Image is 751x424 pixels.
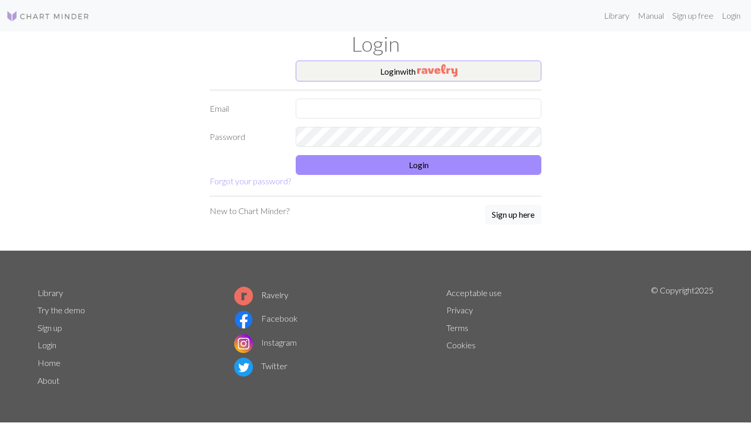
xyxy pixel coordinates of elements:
a: Login [718,5,745,26]
img: Twitter logo [234,358,253,376]
img: Ravelry logo [234,287,253,305]
a: Forgot your password? [210,176,291,186]
a: Manual [634,5,668,26]
a: Library [38,288,63,298]
a: Login [38,340,56,350]
label: Email [203,99,289,119]
p: © Copyright 2025 [651,284,713,390]
button: Sign up here [485,205,541,225]
a: Library [600,5,634,26]
img: Facebook logo [234,310,253,329]
a: Sign up here [485,205,541,226]
a: Acceptable use [446,288,502,298]
img: Instagram logo [234,334,253,353]
h1: Login [31,31,720,56]
a: About [38,375,59,385]
a: Twitter [234,361,287,371]
a: Instagram [234,337,297,347]
label: Password [203,127,289,147]
a: Sign up free [668,5,718,26]
p: New to Chart Minder? [210,205,289,217]
a: Facebook [234,313,298,323]
a: Terms [446,323,468,333]
a: Cookies [446,340,476,350]
a: Sign up [38,323,62,333]
img: Logo [6,10,90,22]
button: Login [296,155,541,175]
button: Loginwith [296,61,541,81]
a: Try the demo [38,305,85,315]
img: Ravelry [417,64,457,77]
a: Home [38,358,60,368]
a: Ravelry [234,290,288,300]
a: Privacy [446,305,473,315]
